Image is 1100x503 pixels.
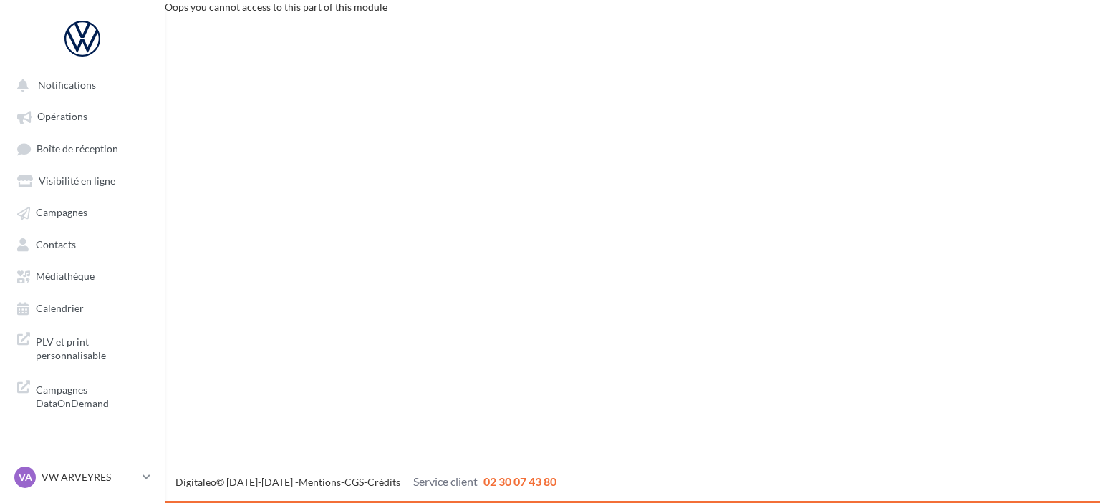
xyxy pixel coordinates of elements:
span: Visibilité en ligne [39,175,115,187]
span: Contacts [36,238,76,250]
span: Médiathèque [36,270,95,283]
span: VA [19,470,32,484]
span: Service client [413,474,478,488]
span: Opérations [37,111,87,123]
a: Campagnes DataOnDemand [9,374,156,416]
a: Boîte de réception [9,135,156,162]
a: Contacts [9,231,156,257]
span: Boîte de réception [37,142,118,155]
span: Notifications [38,79,96,91]
span: PLV et print personnalisable [36,332,148,363]
a: Calendrier [9,295,156,321]
a: Médiathèque [9,263,156,288]
a: VA VW ARVEYRES [11,464,153,491]
a: CGS [344,476,364,488]
span: Oops you cannot access to this part of this module [165,1,387,13]
span: © [DATE]-[DATE] - - - [175,476,556,488]
a: Campagnes [9,199,156,225]
span: 02 30 07 43 80 [483,474,556,488]
a: Digitaleo [175,476,216,488]
a: PLV et print personnalisable [9,326,156,368]
a: Opérations [9,103,156,129]
a: Crédits [367,476,400,488]
a: Mentions [299,476,341,488]
a: Visibilité en ligne [9,167,156,193]
button: Notifications [9,72,150,97]
span: Calendrier [36,302,84,314]
p: VW ARVEYRES [42,470,137,484]
span: Campagnes [36,207,87,219]
span: Campagnes DataOnDemand [36,380,148,411]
